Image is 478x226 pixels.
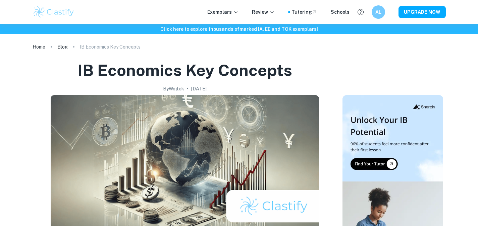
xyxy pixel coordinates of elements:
p: IB Economics Key Concepts [80,43,141,51]
h2: By Wojtek [163,85,184,92]
a: Tutoring [291,8,317,16]
a: Schools [331,8,350,16]
h6: Click here to explore thousands of marked IA, EE and TOK exemplars ! [1,25,477,33]
p: Exemplars [207,8,238,16]
p: Review [252,8,275,16]
h1: IB Economics Key Concepts [77,60,292,81]
img: Clastify logo [33,5,75,19]
p: • [187,85,189,92]
a: Home [33,42,45,52]
h2: [DATE] [191,85,207,92]
h6: AL [374,8,382,16]
a: Blog [57,42,68,52]
button: Help and Feedback [355,6,366,18]
button: UPGRADE NOW [399,6,446,18]
button: AL [372,5,385,19]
